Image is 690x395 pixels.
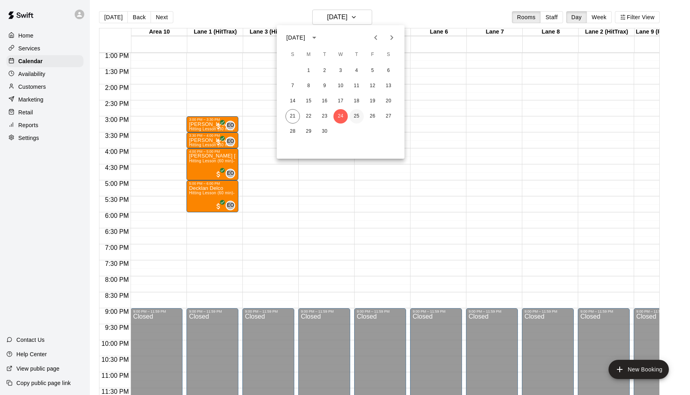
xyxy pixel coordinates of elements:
button: 21 [286,109,300,124]
span: Saturday [381,47,396,63]
span: Sunday [286,47,300,63]
button: 4 [349,64,364,78]
button: 11 [349,79,364,93]
button: 9 [317,79,332,93]
button: 23 [317,109,332,124]
button: 2 [317,64,332,78]
button: 10 [333,79,348,93]
span: Wednesday [333,47,348,63]
button: 29 [301,124,316,139]
button: 16 [317,94,332,108]
button: 22 [301,109,316,124]
span: Monday [301,47,316,63]
span: Thursday [349,47,364,63]
button: 3 [333,64,348,78]
button: 18 [349,94,364,108]
button: 1 [301,64,316,78]
button: 15 [301,94,316,108]
button: 27 [381,109,396,124]
button: 26 [365,109,380,124]
button: 12 [365,79,380,93]
button: 6 [381,64,396,78]
button: 14 [286,94,300,108]
button: 24 [333,109,348,124]
button: 30 [317,124,332,139]
button: 28 [286,124,300,139]
button: 8 [301,79,316,93]
button: 5 [365,64,380,78]
button: 20 [381,94,396,108]
button: 19 [365,94,380,108]
span: Friday [365,47,380,63]
div: [DATE] [286,34,305,42]
button: 13 [381,79,396,93]
button: Next month [384,30,400,46]
button: 17 [333,94,348,108]
button: 7 [286,79,300,93]
button: 25 [349,109,364,124]
button: calendar view is open, switch to year view [307,31,321,44]
span: Tuesday [317,47,332,63]
button: Previous month [368,30,384,46]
